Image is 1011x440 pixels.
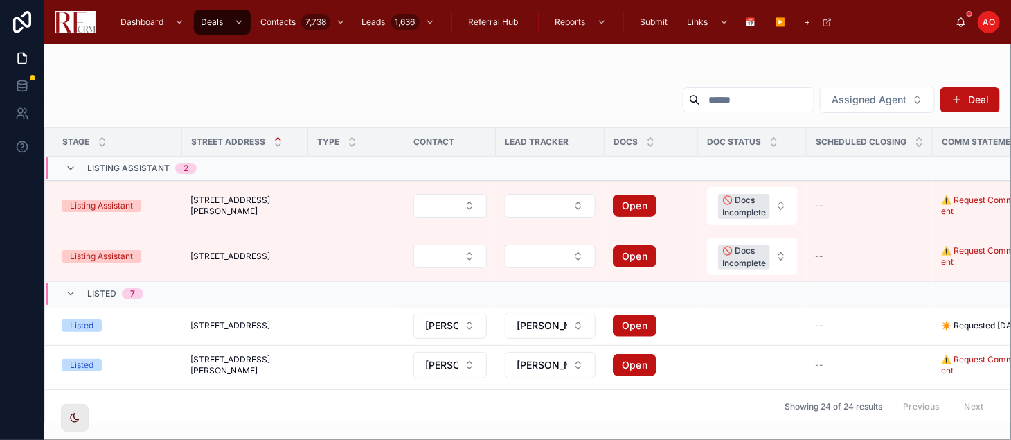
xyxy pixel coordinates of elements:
[469,17,519,28] span: Referral Hub
[55,11,96,33] img: App logo
[253,10,352,35] a: Contacts7,738
[505,313,596,339] button: Select Button
[413,244,487,269] a: Select Button
[201,17,223,28] span: Deals
[641,17,668,28] span: Submit
[769,10,796,35] a: ▶️
[940,87,1000,112] button: Deal
[70,200,133,212] div: Listing Assistant
[815,320,924,331] a: --
[504,193,596,218] a: Select Button
[413,194,487,218] button: Select Button
[706,237,798,276] a: Select Button
[413,137,454,148] span: Contact
[505,352,596,378] button: Select Button
[70,319,93,332] div: Listed
[815,360,823,371] span: --
[505,245,596,268] button: Select Button
[517,319,567,333] span: [PERSON_NAME] and [PERSON_NAME]
[815,251,823,262] span: --
[130,288,135,299] div: 7
[62,319,174,332] a: Listed
[722,194,766,219] div: 🚫 Docs Incomplete
[62,200,174,212] a: Listing Assistant
[798,10,839,35] a: +
[413,193,487,218] a: Select Button
[820,87,935,113] button: Select Button
[260,17,296,28] span: Contacts
[613,315,656,337] a: Open
[194,10,251,35] a: Deals
[746,17,756,28] span: 📅
[120,17,163,28] span: Dashboard
[87,163,170,174] span: Listing Assistant
[184,163,188,174] div: 2
[190,320,300,331] a: [STREET_ADDRESS]
[815,320,823,331] span: --
[805,17,811,28] span: +
[707,137,761,148] span: Doc Status
[62,250,174,263] a: Listing Assistant
[613,354,656,376] a: Open
[425,358,458,372] span: [PERSON_NAME]
[688,17,708,28] span: Links
[317,137,339,148] span: Type
[613,354,690,376] a: Open
[785,401,882,412] span: Showing 24 of 24 results
[815,251,924,262] a: --
[87,288,116,299] span: Listed
[555,17,586,28] span: Reports
[425,319,458,333] span: [PERSON_NAME] and [PERSON_NAME]
[505,194,596,218] button: Select Button
[504,312,596,340] a: Select Button
[70,359,93,371] div: Listed
[832,93,906,107] span: Assigned Agent
[70,250,133,263] div: Listing Assistant
[190,251,270,262] span: [STREET_ADDRESS]
[190,354,300,376] a: [STREET_ADDRESS][PERSON_NAME]
[190,320,270,331] span: [STREET_ADDRESS]
[190,195,300,217] a: [STREET_ADDRESS][PERSON_NAME]
[504,244,596,269] a: Select Button
[62,137,89,148] span: Stage
[815,200,823,211] span: --
[614,137,638,148] span: Docs
[548,10,614,35] a: Reports
[983,17,995,28] span: AO
[613,315,690,337] a: Open
[413,245,487,268] button: Select Button
[681,10,736,35] a: Links
[776,17,786,28] span: ▶️
[613,245,656,267] a: Open
[613,195,690,217] a: Open
[355,10,442,35] a: Leads1,636
[114,10,191,35] a: Dashboard
[505,137,569,148] span: Lead Tracker
[739,10,766,35] a: 📅
[391,14,420,30] div: 1,636
[504,351,596,379] a: Select Button
[191,137,265,148] span: Street Address
[462,10,528,35] a: Referral Hub
[706,186,798,225] a: Select Button
[362,17,386,28] span: Leads
[517,358,567,372] span: [PERSON_NAME], [GEOGRAPHIC_DATA] Property 2025
[613,245,690,267] a: Open
[613,195,656,217] a: Open
[301,14,330,30] div: 7,738
[413,352,487,378] button: Select Button
[707,238,798,275] button: Select Button
[413,351,487,379] a: Select Button
[707,187,798,225] button: Select Button
[816,137,906,148] span: Scheduled closing
[190,251,300,262] a: [STREET_ADDRESS]
[634,10,678,35] a: Submit
[107,7,956,37] div: scrollable content
[815,200,924,211] a: --
[722,245,766,270] div: 🚫 Docs Incomplete
[413,313,487,339] button: Select Button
